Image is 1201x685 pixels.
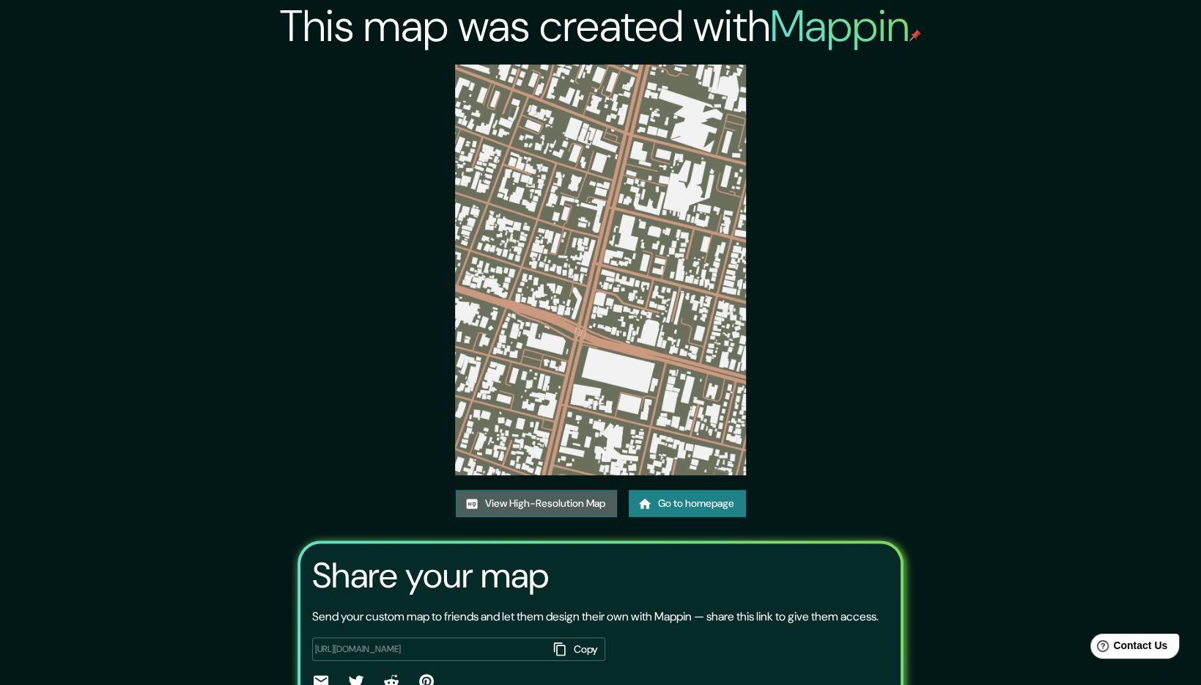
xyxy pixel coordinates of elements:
button: Copy [548,637,605,662]
img: mappin-pin [909,29,921,41]
h3: Share your map [312,555,549,596]
img: created-map [455,65,745,475]
iframe: Help widget launcher [1071,628,1185,669]
p: Send your custom map to friends and let them design their own with Mappin — share this link to gi... [312,608,879,626]
a: Go to homepage [629,490,746,517]
a: View High-Resolution Map [456,490,617,517]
